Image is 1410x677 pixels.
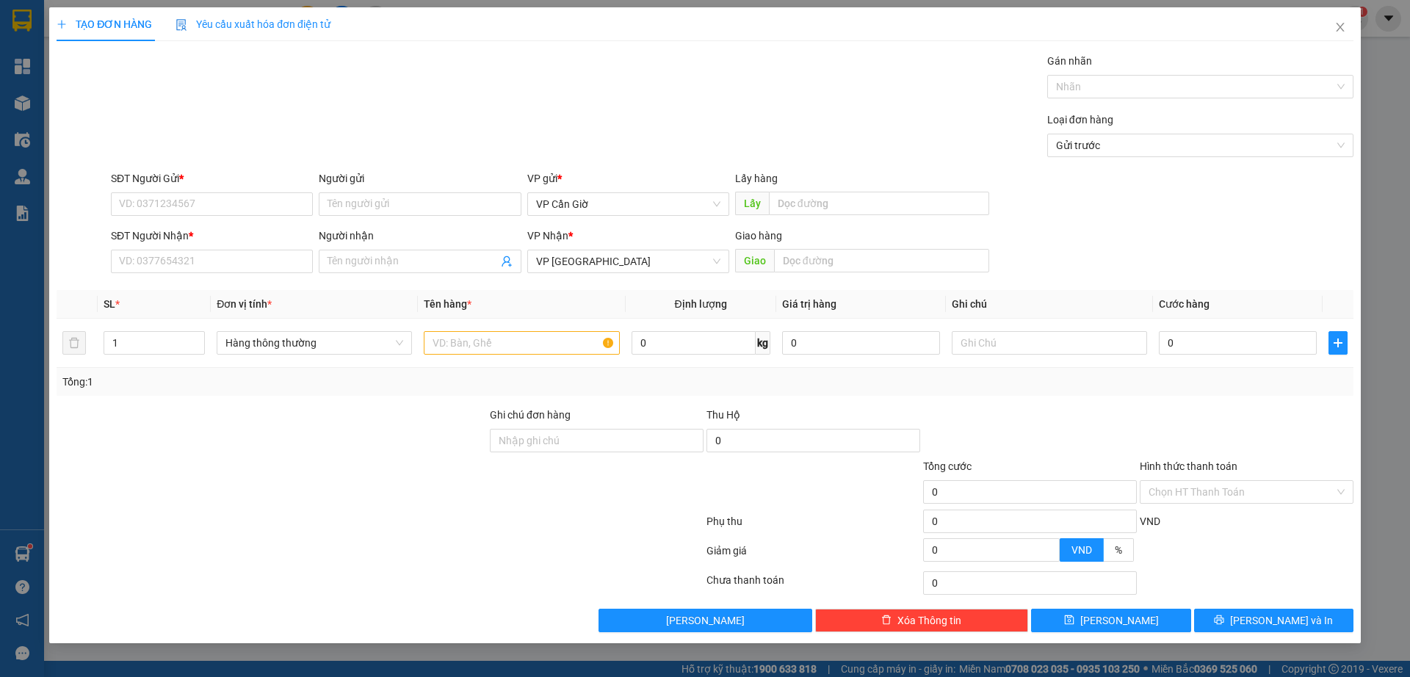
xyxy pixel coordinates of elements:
input: VD: Bàn, Ghế [424,331,619,355]
span: printer [1214,615,1224,626]
span: Giao hàng [735,230,782,242]
span: user-add [501,256,513,267]
span: Thu Hộ [706,409,740,421]
label: Hình thức thanh toán [1140,460,1237,472]
span: Hàng thông thường [225,332,403,354]
input: Ghi chú đơn hàng [490,429,704,452]
div: Tổng: 1 [62,374,544,390]
span: Cước hàng [1159,298,1210,310]
span: plus [57,19,67,29]
input: Dọc đường [769,192,989,215]
span: Tên hàng [424,298,471,310]
span: Lấy hàng [735,173,778,184]
span: % [1115,544,1122,556]
span: delete [881,615,892,626]
span: Tổng cước [923,460,972,472]
span: Xóa Thông tin [897,612,961,629]
button: plus [1328,331,1348,355]
button: deleteXóa Thông tin [815,609,1029,632]
button: printer[PERSON_NAME] và In [1194,609,1353,632]
span: kg [756,331,770,355]
div: SĐT Người Nhận [111,228,313,244]
span: VND [1071,544,1092,556]
span: VP Cần Giờ [536,193,720,215]
label: Loại đơn hàng [1047,114,1113,126]
span: close [1334,21,1346,33]
input: 0 [782,331,940,355]
div: VP gửi [527,170,729,187]
span: VND [1140,515,1160,527]
div: SĐT Người Gửi [111,170,313,187]
button: save[PERSON_NAME] [1031,609,1190,632]
div: Người nhận [319,228,521,244]
div: Chưa thanh toán [705,572,922,598]
input: Ghi Chú [952,331,1147,355]
span: plus [1329,337,1347,349]
div: Phụ thu [705,513,922,539]
span: [PERSON_NAME] [1080,612,1159,629]
span: Giá trị hàng [782,298,836,310]
span: TẠO ĐƠN HÀNG [57,18,152,30]
span: [PERSON_NAME] và In [1230,612,1333,629]
span: save [1064,615,1074,626]
span: VP Sài Gòn [536,250,720,272]
span: VP Nhận [527,230,568,242]
button: Close [1320,7,1361,48]
div: Người gửi [319,170,521,187]
img: icon [176,19,187,31]
span: Yêu cầu xuất hóa đơn điện tử [176,18,330,30]
label: Gán nhãn [1047,55,1092,67]
button: [PERSON_NAME] [599,609,812,632]
span: [PERSON_NAME] [666,612,745,629]
span: Gửi trước [1056,134,1345,156]
span: Định lượng [675,298,727,310]
span: Đơn vị tính [217,298,272,310]
label: Ghi chú đơn hàng [490,409,571,421]
th: Ghi chú [946,290,1153,319]
input: Dọc đường [774,249,989,272]
button: delete [62,331,86,355]
span: SL [104,298,115,310]
span: Giao [735,249,774,272]
div: Giảm giá [705,543,922,568]
span: Lấy [735,192,769,215]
